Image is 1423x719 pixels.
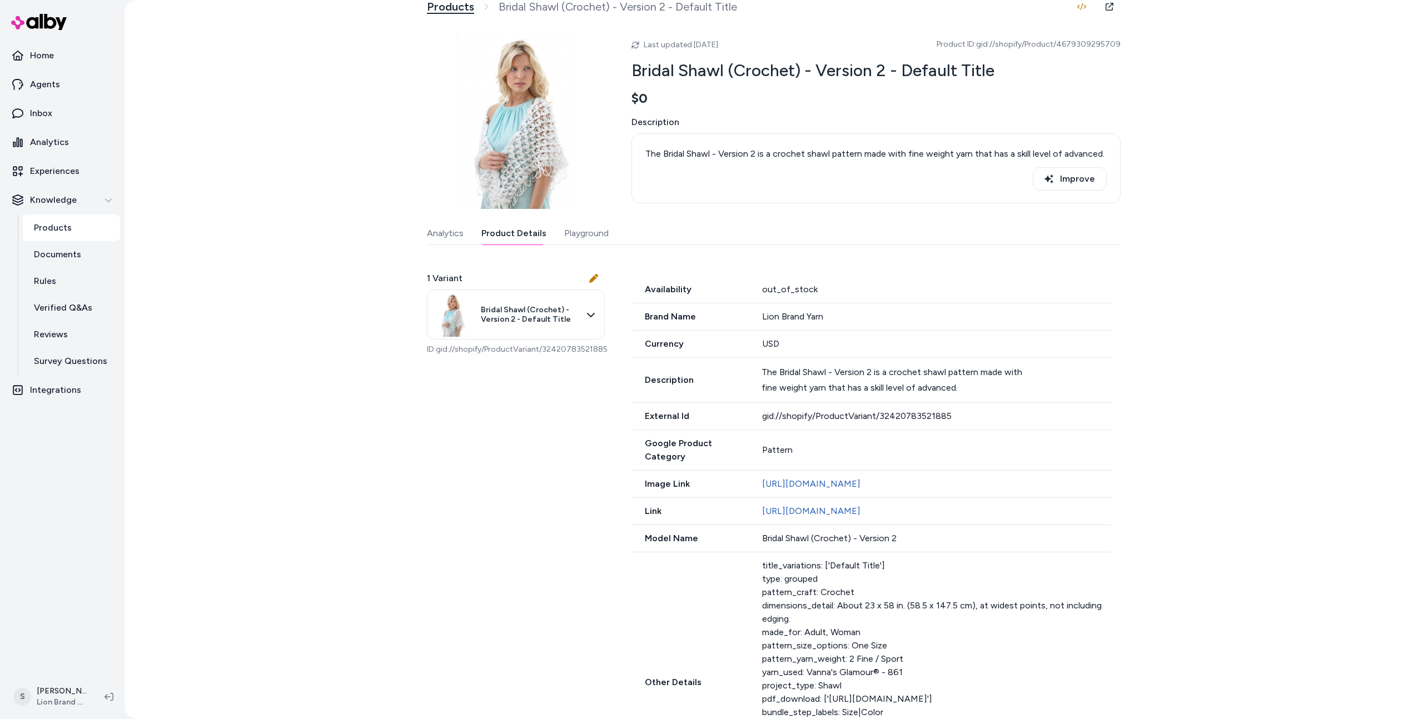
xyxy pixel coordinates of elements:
a: Survey Questions [23,348,120,375]
a: [URL][DOMAIN_NAME] [762,506,860,516]
span: Description [631,373,748,387]
div: Lion Brand Yarn [762,310,1112,323]
span: Description [631,116,1121,129]
p: Agents [30,78,60,91]
a: Documents [23,241,120,268]
span: Lion Brand Yarn [37,697,87,708]
button: Bridal Shawl (Crochet) - Version 2 - Default Title [427,289,605,339]
p: Integrations [30,383,81,397]
p: Products [34,221,72,234]
span: Model Name [631,532,749,545]
img: Crochet-Pattern-Bridal-Shawl-L32001-a.jpg [427,31,605,209]
a: Verified Q&As [23,294,120,321]
img: Crochet-Pattern-Bridal-Shawl-L32001-a.jpg [430,292,474,337]
a: Agents [4,71,120,98]
p: Analytics [30,136,69,149]
p: Reviews [34,328,68,341]
p: Verified Q&As [34,301,92,314]
button: Playground [564,222,609,244]
div: Bridal Shawl (Crochet) - Version 2 [762,532,1112,545]
button: S[PERSON_NAME]Lion Brand Yarn [7,679,96,715]
button: Knowledge [4,187,120,213]
span: Last updated [DATE] [644,40,718,49]
span: Google Product Category [631,437,749,463]
span: S [13,688,31,706]
p: Rules [34,274,56,288]
span: Availability [631,283,749,296]
p: Inbox [30,107,52,120]
p: [PERSON_NAME] [37,686,87,697]
p: Knowledge [30,193,77,207]
div: Pattern [762,443,1112,457]
span: Bridal Shawl (Crochet) - Version 2 - Default Title [481,305,580,324]
span: Link [631,505,749,518]
button: Product Details [481,222,546,244]
button: Analytics [427,222,464,244]
a: [URL][DOMAIN_NAME] [762,478,860,489]
a: Products [23,214,120,241]
a: Inbox [4,100,120,127]
p: Home [30,49,54,62]
p: Survey Questions [34,354,107,368]
span: Brand Name [631,310,749,323]
a: Reviews [23,321,120,348]
p: ID: gid://shopify/ProductVariant/32420783521885 [427,344,605,355]
div: out_of_stock [762,283,1112,296]
span: Currency [631,337,749,351]
div: The Bridal Shawl - Version 2 is a crochet shawl pattern made with fine weight yarn that has a ski... [645,147,1107,161]
p: Experiences [30,164,79,178]
span: Other Details [631,676,749,689]
div: USD [762,337,1112,351]
div: The Bridal Shawl - Version 2 is a crochet shawl pattern made with fine weight yarn that has a ski... [762,365,1024,396]
span: External Id [631,410,749,423]
button: Improve [1033,167,1107,191]
a: Analytics [4,129,120,156]
p: Documents [34,248,81,261]
span: 1 Variant [427,272,462,285]
span: Product ID: gid://shopify/Product/4679309295709 [937,39,1121,50]
a: Rules [23,268,120,294]
a: Integrations [4,377,120,403]
div: gid://shopify/ProductVariant/32420783521885 [762,410,1112,423]
a: Experiences [4,158,120,184]
span: Image Link [631,477,749,491]
span: $0 [631,90,648,107]
h2: Bridal Shawl (Crochet) - Version 2 - Default Title [631,60,1121,81]
a: Home [4,42,120,69]
img: alby Logo [11,14,67,30]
